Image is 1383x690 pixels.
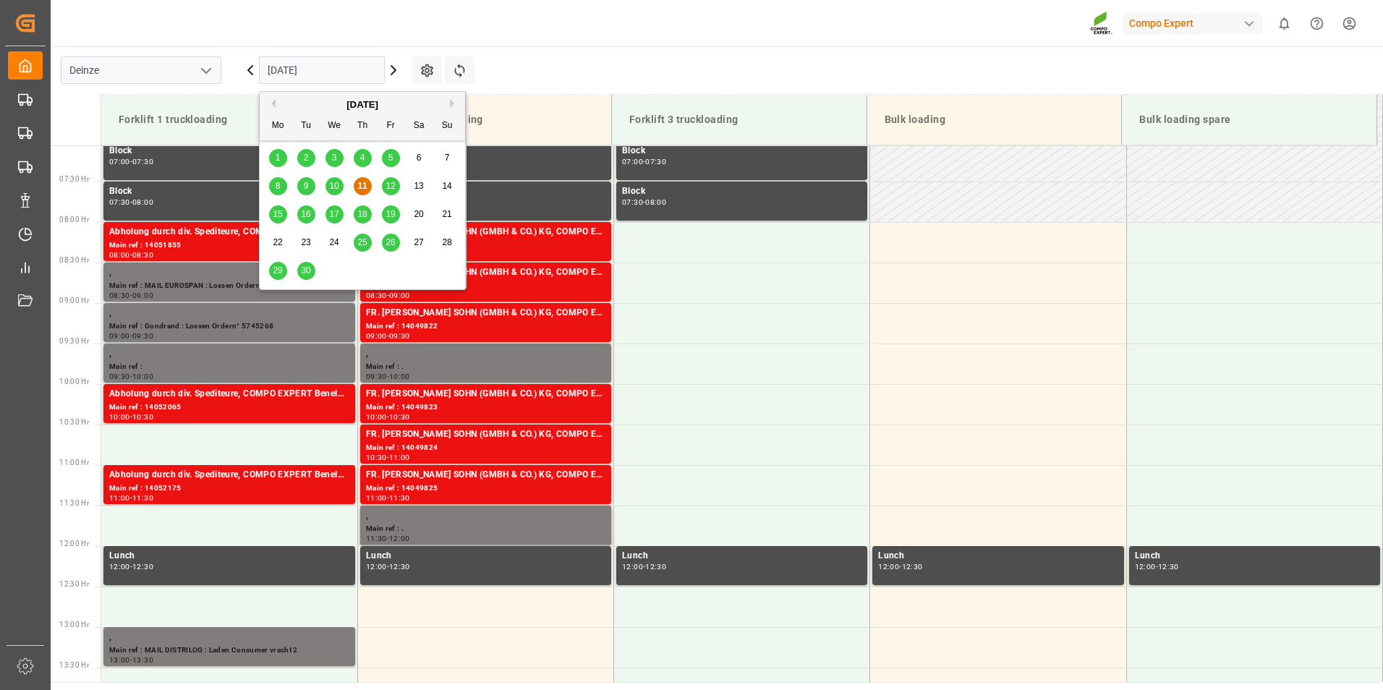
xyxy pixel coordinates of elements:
button: Help Center [1301,7,1333,40]
div: , [109,346,349,361]
div: Block [622,184,861,199]
div: - [387,454,389,461]
div: Choose Wednesday, September 17th, 2025 [325,205,344,223]
div: Main ref : MAIL DISTRILOG : Laden Consumer vracht 2 [109,644,349,657]
div: Lunch [109,549,349,563]
div: Choose Sunday, September 21st, 2025 [438,205,456,223]
span: 21 [442,209,451,219]
div: - [643,563,645,570]
div: - [1156,563,1158,570]
div: , [366,346,605,361]
div: Fr [382,117,400,135]
div: 13:30 [132,657,153,663]
div: Main ref : 14049825 [366,482,605,495]
span: 20 [414,209,423,219]
div: 07:00 [622,158,643,165]
span: 5 [388,153,393,163]
div: Sa [410,117,428,135]
span: 28 [442,237,451,247]
span: 11:00 Hr [59,459,89,467]
div: Choose Monday, September 1st, 2025 [269,149,287,167]
span: 17 [329,209,339,219]
div: Choose Friday, September 12th, 2025 [382,177,400,195]
div: - [387,373,389,380]
div: Main ref : Gondrand : Lossen Ordern° 5745268 [109,320,349,333]
div: - [130,158,132,165]
div: Block [366,144,605,158]
div: 10:00 [109,414,130,420]
span: 13:00 Hr [59,621,89,629]
span: 10 [329,181,339,191]
div: Bulk loading spare [1133,106,1365,133]
div: Main ref : . [366,361,605,373]
span: 08:00 Hr [59,216,89,223]
div: Th [354,117,372,135]
div: Choose Tuesday, September 2nd, 2025 [297,149,315,167]
span: 30 [301,265,310,276]
div: 12:30 [1158,563,1179,570]
span: 09:30 Hr [59,337,89,345]
div: Main ref : 14049822 [366,320,605,333]
div: Abholung durch div. Spediteure, COMPO EXPERT Benelux N.V. [109,387,349,401]
div: month 2025-09 [264,144,461,285]
div: 10:00 [132,373,153,380]
span: 14 [442,181,451,191]
div: 09:30 [132,333,153,339]
div: FR. [PERSON_NAME] SOHN (GMBH & CO.) KG, COMPO EXPERT Benelux N.V. [366,468,605,482]
div: 12:30 [645,563,666,570]
div: 07:30 [109,199,130,205]
div: 11:00 [389,454,410,461]
div: - [387,563,389,570]
div: 07:30 [622,199,643,205]
span: 27 [414,237,423,247]
div: Choose Thursday, September 25th, 2025 [354,234,372,252]
div: Choose Monday, September 29th, 2025 [269,262,287,280]
div: Choose Saturday, September 13th, 2025 [410,177,428,195]
div: 11:00 [109,495,130,501]
div: - [130,252,132,258]
div: 12:00 [366,563,387,570]
div: , [366,508,605,523]
span: 13 [414,181,423,191]
div: Choose Tuesday, September 23rd, 2025 [297,234,315,252]
div: Choose Sunday, September 7th, 2025 [438,149,456,167]
img: Screenshot%202023-09-29%20at%2010.02.21.png_1712312052.png [1090,11,1113,36]
div: 09:30 [109,373,130,380]
div: Choose Friday, September 19th, 2025 [382,205,400,223]
span: 08:30 Hr [59,256,89,264]
div: 10:00 [366,414,387,420]
div: Mo [269,117,287,135]
div: , [109,630,349,644]
div: 12:00 [1135,563,1156,570]
span: 3 [332,153,337,163]
div: Choose Tuesday, September 9th, 2025 [297,177,315,195]
span: 07:30 Hr [59,175,89,183]
div: 12:00 [109,563,130,570]
span: 4 [360,153,365,163]
span: 18 [357,209,367,219]
div: Main ref : 14052065 [109,401,349,414]
span: 16 [301,209,310,219]
div: 08:00 [132,199,153,205]
span: 13:30 Hr [59,661,89,669]
div: 10:30 [366,454,387,461]
span: 12:30 Hr [59,580,89,588]
span: 8 [276,181,281,191]
div: Choose Saturday, September 20th, 2025 [410,205,428,223]
div: 12:00 [622,563,643,570]
span: 1 [276,153,281,163]
div: , [109,306,349,320]
div: Choose Thursday, September 11th, 2025 [354,177,372,195]
div: Block [366,184,605,199]
div: Choose Sunday, September 14th, 2025 [438,177,456,195]
div: Main ref : 14049821 [366,280,605,292]
div: Tu [297,117,315,135]
div: 12:30 [132,563,153,570]
div: 10:30 [389,414,410,420]
span: 12:00 Hr [59,540,89,548]
div: 09:30 [389,333,410,339]
span: 22 [273,237,282,247]
div: - [387,292,389,299]
span: 19 [386,209,395,219]
input: Type to search/select [61,56,221,84]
